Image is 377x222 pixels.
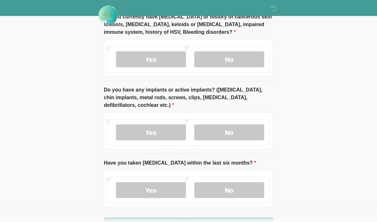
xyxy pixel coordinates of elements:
[104,86,273,109] label: Do you have any implants or active implants? ([MEDICAL_DATA], chin implants, metal rods, screws, ...
[116,51,186,67] label: Yes
[194,182,264,198] label: No
[116,124,186,140] label: Yes
[194,124,264,140] label: No
[194,51,264,67] label: No
[116,182,186,198] label: Yes
[97,5,119,26] img: Rehydrate Aesthetics & Wellness Logo
[104,159,256,167] label: Have you taken [MEDICAL_DATA] within the last six months?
